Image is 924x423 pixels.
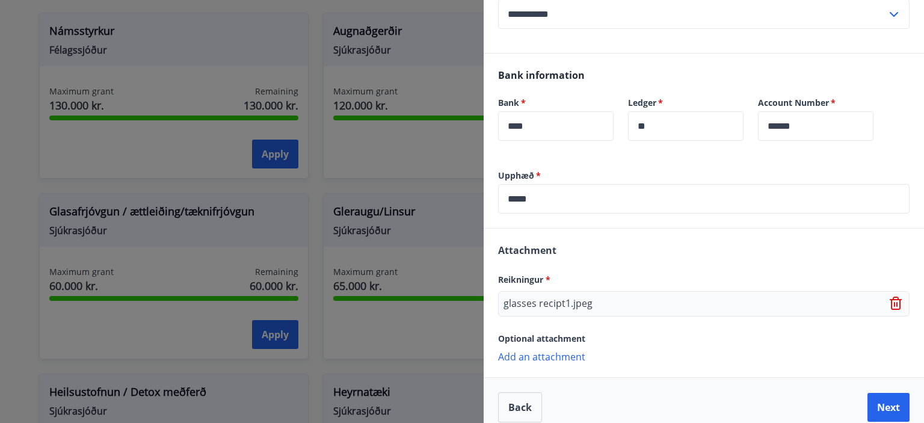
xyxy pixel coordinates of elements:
[867,393,910,422] button: Next
[498,97,614,109] label: Bank
[758,97,873,109] label: Account Number
[504,297,593,311] p: glasses recipt1.jpeg
[498,170,910,182] label: Upphæð
[498,184,910,214] div: Upphæð
[498,333,585,344] span: Optional attachment
[498,350,910,362] p: Add an attachment
[498,244,556,257] span: Attachment
[498,392,542,422] button: Back
[498,274,550,285] span: Reikningur
[498,69,585,82] span: Bank information
[628,97,744,109] label: Ledger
